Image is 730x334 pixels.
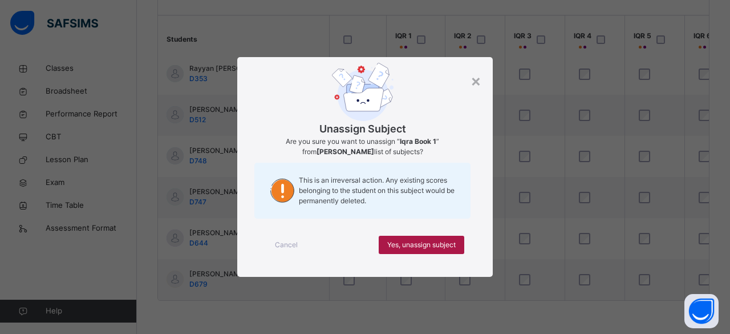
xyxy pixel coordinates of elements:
[387,240,456,250] span: Yes, unassign subject
[400,137,436,146] b: Iqra Book 1
[286,137,439,156] span: Are you sure you want to unassign “ ” from list of subjects?
[299,175,459,206] span: This is an irreversal action. Any existing scores belonging to the student on this subject would ...
[266,174,299,207] img: warningIcon
[332,63,394,121] img: Error Image
[275,240,298,250] span: Cancel
[319,121,406,136] span: Unassign Subject
[684,294,719,328] button: Open asap
[471,69,481,92] div: ×
[317,147,374,156] span: [PERSON_NAME]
